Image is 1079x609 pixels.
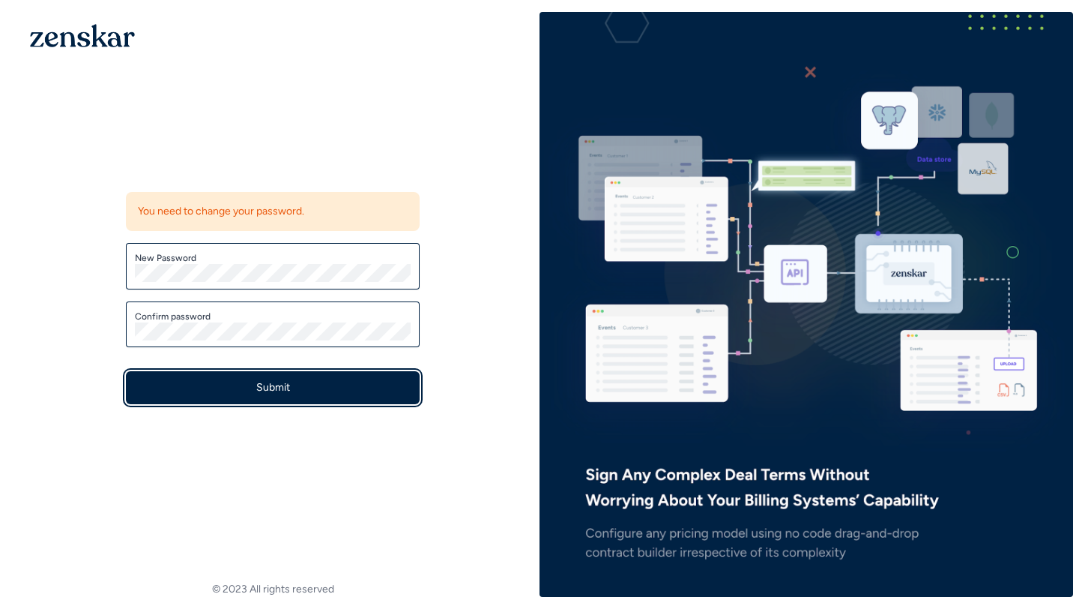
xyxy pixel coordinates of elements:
[6,582,539,597] footer: © 2023 All rights reserved
[126,371,420,404] button: Submit
[30,24,135,47] img: 1OGAJ2xQqyY4LXKgY66KYq0eOWRCkrZdAb3gUhuVAqdWPZE9SRJmCz+oDMSn4zDLXe31Ii730ItAGKgCKgCCgCikA4Av8PJUP...
[135,252,411,264] label: New Password
[126,192,420,231] div: You need to change your password.
[135,310,411,322] label: Confirm password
